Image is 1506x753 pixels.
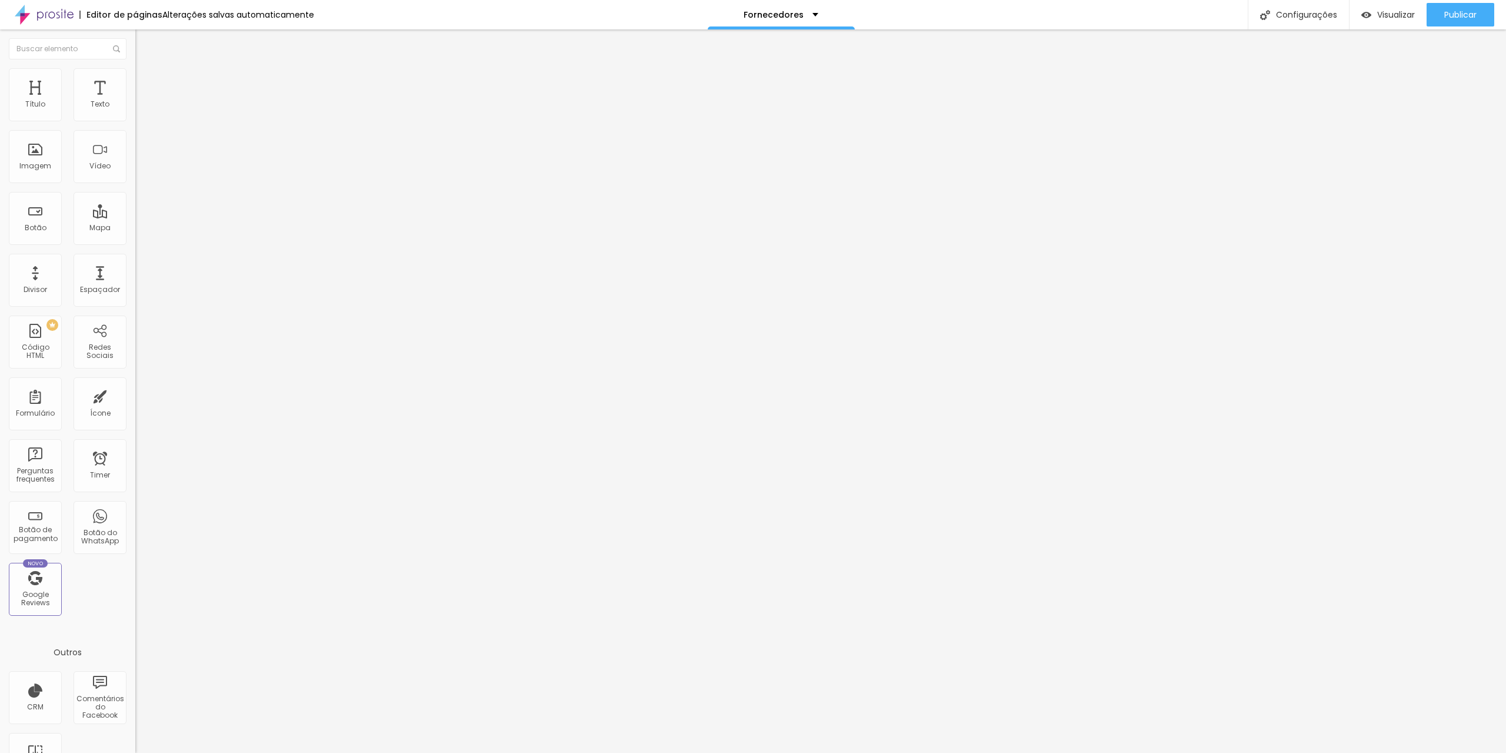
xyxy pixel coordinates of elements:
div: Vídeo [89,162,111,170]
div: Timer [90,471,110,479]
div: Redes Sociais [76,343,123,360]
p: Fornecedores [744,11,804,19]
div: Espaçador [80,286,120,294]
iframe: Editor [135,29,1506,753]
div: Código HTML [12,343,58,360]
span: Visualizar [1377,10,1415,19]
div: Imagem [19,162,51,170]
span: Publicar [1444,10,1477,19]
button: Publicar [1427,3,1494,26]
div: Alterações salvas automaticamente [162,11,314,19]
img: view-1.svg [1361,10,1371,20]
div: Comentários do Facebook [76,695,123,720]
div: Perguntas frequentes [12,467,58,484]
img: Icone [1260,10,1270,20]
div: Mapa [89,224,111,232]
div: Botão de pagamento [12,526,58,543]
div: Texto [91,100,109,108]
div: CRM [27,703,44,711]
div: Editor de páginas [79,11,162,19]
div: Novo [23,559,48,568]
button: Visualizar [1350,3,1427,26]
input: Buscar elemento [9,38,126,59]
div: Google Reviews [12,591,58,608]
div: Formulário [16,409,55,417]
div: Divisor [24,286,47,294]
div: Ícone [90,409,111,417]
div: Botão do WhatsApp [76,529,123,546]
div: Botão [25,224,46,232]
div: Título [25,100,45,108]
img: Icone [113,45,120,52]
